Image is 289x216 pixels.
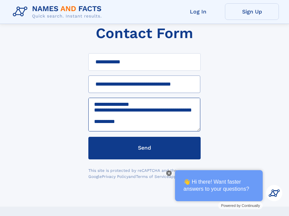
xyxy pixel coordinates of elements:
img: Close [168,172,170,175]
div: This site is protected by reCAPTCHA and the Google and apply. [88,167,200,180]
span: Powered by Continually [221,204,260,208]
button: Send [88,137,200,159]
img: Logo Names and Facts [10,3,107,21]
a: Terms of Service [136,174,169,179]
h1: Contact Form [96,25,193,41]
a: Sign Up [225,3,279,20]
div: 👋 Hi there! Want faster answers to your questions? [175,170,263,201]
a: Privacy Policy [102,174,128,179]
a: Log In [171,3,225,20]
a: Powered by Continually [218,202,263,209]
img: Kevin [266,185,282,201]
